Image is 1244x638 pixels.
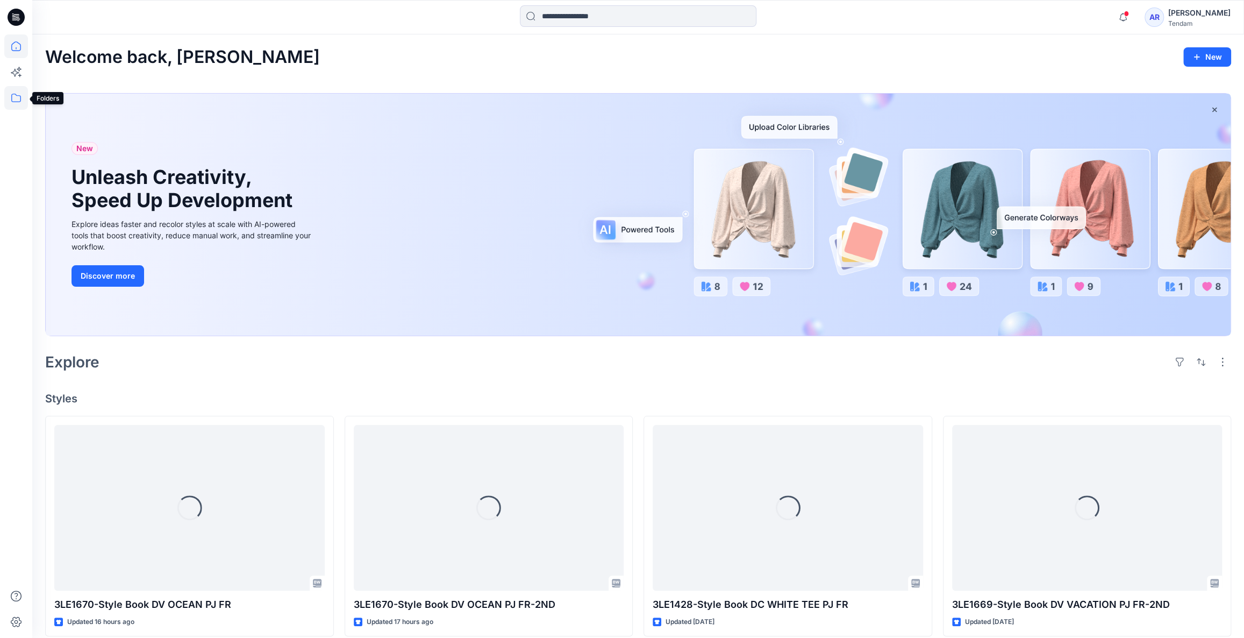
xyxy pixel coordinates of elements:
[1145,8,1164,27] div: AR
[72,265,313,287] a: Discover more
[653,597,923,612] p: 3LE1428-Style Book DC WHITE TEE PJ FR
[72,265,144,287] button: Discover more
[67,616,134,628] p: Updated 16 hours ago
[965,616,1014,628] p: Updated [DATE]
[45,47,320,67] h2: Welcome back, [PERSON_NAME]
[45,392,1231,405] h4: Styles
[76,142,93,155] span: New
[1183,47,1231,67] button: New
[72,218,313,252] div: Explore ideas faster and recolor styles at scale with AI-powered tools that boost creativity, red...
[1168,19,1231,27] div: Tendam
[1168,6,1231,19] div: [PERSON_NAME]
[54,597,325,612] p: 3LE1670-Style Book DV OCEAN PJ FR
[354,597,624,612] p: 3LE1670-Style Book DV OCEAN PJ FR-2ND
[666,616,714,628] p: Updated [DATE]
[367,616,433,628] p: Updated 17 hours ago
[72,166,297,212] h1: Unleash Creativity, Speed Up Development
[45,353,99,371] h2: Explore
[952,597,1222,612] p: 3LE1669-Style Book DV VACATION PJ FR-2ND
